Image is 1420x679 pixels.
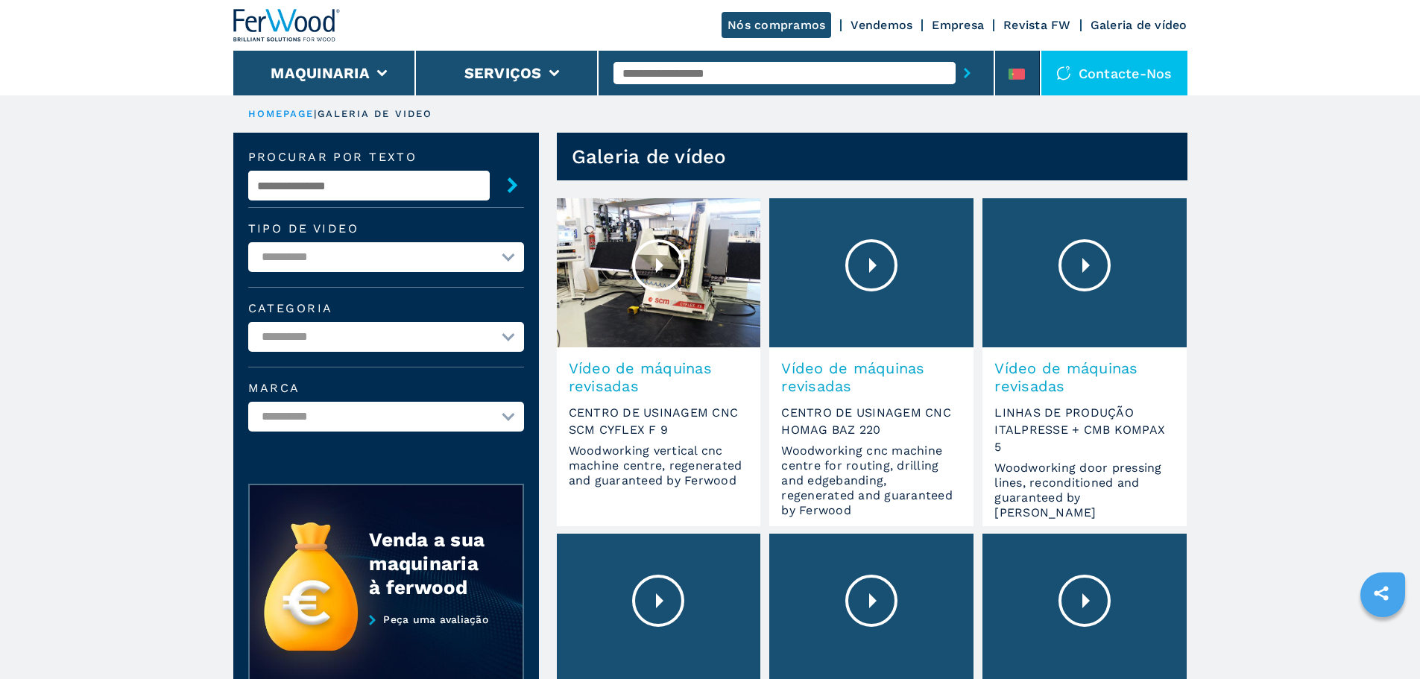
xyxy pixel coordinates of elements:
[722,12,831,38] a: Nós compramos
[314,108,317,119] span: |
[248,599,524,666] a: Peça uma avaliação
[994,359,1175,395] span: Vídeo de máquinas revisadas
[1091,18,1187,32] a: Galeria de vídeo
[569,421,749,438] span: SCM CYFLEX F 9
[1056,66,1071,80] img: Contacte-nos
[569,443,749,488] span: Woodworking vertical cnc machine centre, regenerated and guaranteed by Ferwood
[248,382,524,394] label: Marca
[569,359,749,395] span: Vídeo de máquinas revisadas
[851,18,912,32] a: Vendemos
[781,359,962,395] span: Vídeo de máquinas revisadas
[781,404,962,421] span: CENTRO DE USINAGEM CNC
[233,9,341,42] img: Ferwood
[369,528,493,599] div: Venda a sua maquinaria à ferwood
[956,56,979,90] button: submit-button
[569,404,749,421] span: CENTRO DE USINAGEM CNC
[464,64,542,82] button: Serviços
[1363,575,1400,612] a: sharethis
[248,151,490,163] label: Procurar por texto
[1041,51,1187,95] div: Contacte-nos
[248,303,524,315] label: categoria
[781,443,962,518] span: Woodworking cnc machine centre for routing, drilling and edgebanding, regenerated and guaranteed ...
[1003,18,1071,32] a: Revista FW
[994,421,1175,455] span: ITALPRESSE + CMB KOMPAX 5
[572,145,727,168] h1: Galeria de vídeo
[557,198,761,347] img: Vídeo de máquinas revisadas
[248,223,524,235] label: Tipo de video
[994,461,1175,520] span: Woodworking door pressing lines, reconditioned and guaranteed by [PERSON_NAME]
[932,18,984,32] a: Empresa
[318,107,433,121] p: galeria de video
[271,64,370,82] button: Maquinaria
[994,404,1175,421] span: LINHAS DE PRODUÇÃO
[781,421,962,438] span: HOMAG BAZ 220
[1357,612,1409,668] iframe: Chat
[248,108,315,119] a: HOMEPAGE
